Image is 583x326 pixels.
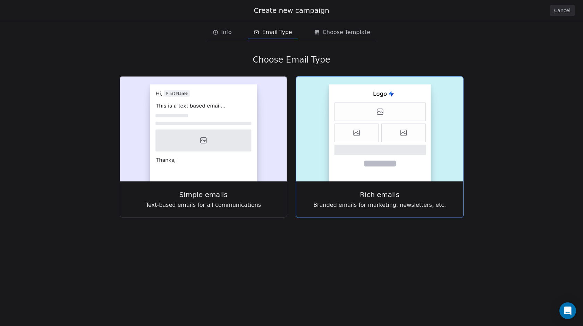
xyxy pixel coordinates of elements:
div: Open Intercom Messenger [559,302,576,319]
div: email creation steps [207,25,376,39]
span: Rich emails [360,190,399,199]
span: Branded emails for marketing, newsletters, etc. [313,201,446,209]
div: Create new campaign [8,6,575,15]
span: Email Type [262,28,292,36]
span: Text-based emails for all communications [146,201,261,209]
div: Choose Email Type [119,55,464,65]
span: Choose Template [323,28,370,36]
span: Info [221,28,231,36]
span: Simple emails [179,190,228,199]
button: Cancel [550,5,575,16]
